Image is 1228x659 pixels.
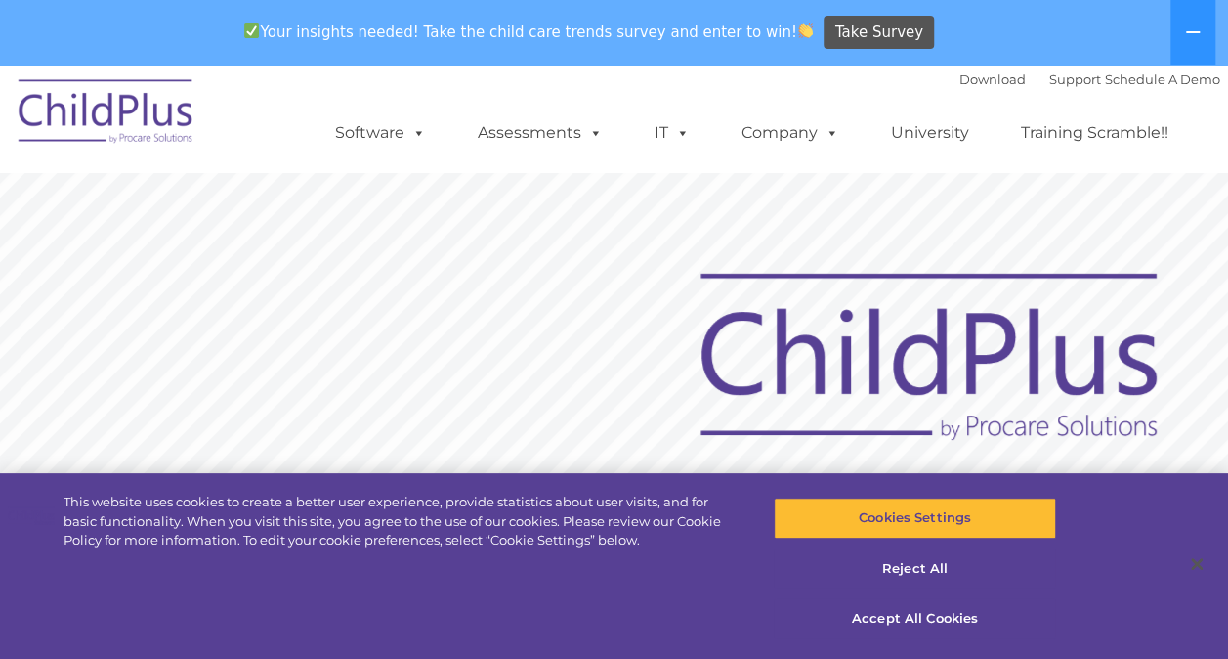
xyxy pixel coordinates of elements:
button: Cookies Settings [774,498,1056,539]
a: IT [635,113,709,153]
a: Download [959,71,1026,87]
img: ✅ [244,23,259,38]
font: | [959,71,1220,87]
button: Reject All [774,549,1056,590]
a: University [871,113,989,153]
button: Close [1175,543,1218,586]
span: Your insights needed! Take the child care trends survey and enter to win! [236,13,822,51]
a: Training Scramble!! [1001,113,1188,153]
a: Software [316,113,445,153]
img: 👏 [798,23,813,38]
a: Assessments [458,113,622,153]
img: ChildPlus by Procare Solutions [9,66,204,163]
a: Take Survey [824,16,934,50]
span: Take Survey [835,16,923,50]
div: This website uses cookies to create a better user experience, provide statistics about user visit... [64,493,737,550]
a: Support [1049,71,1101,87]
a: Company [722,113,859,153]
button: Accept All Cookies [774,598,1056,639]
a: Schedule A Demo [1105,71,1220,87]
